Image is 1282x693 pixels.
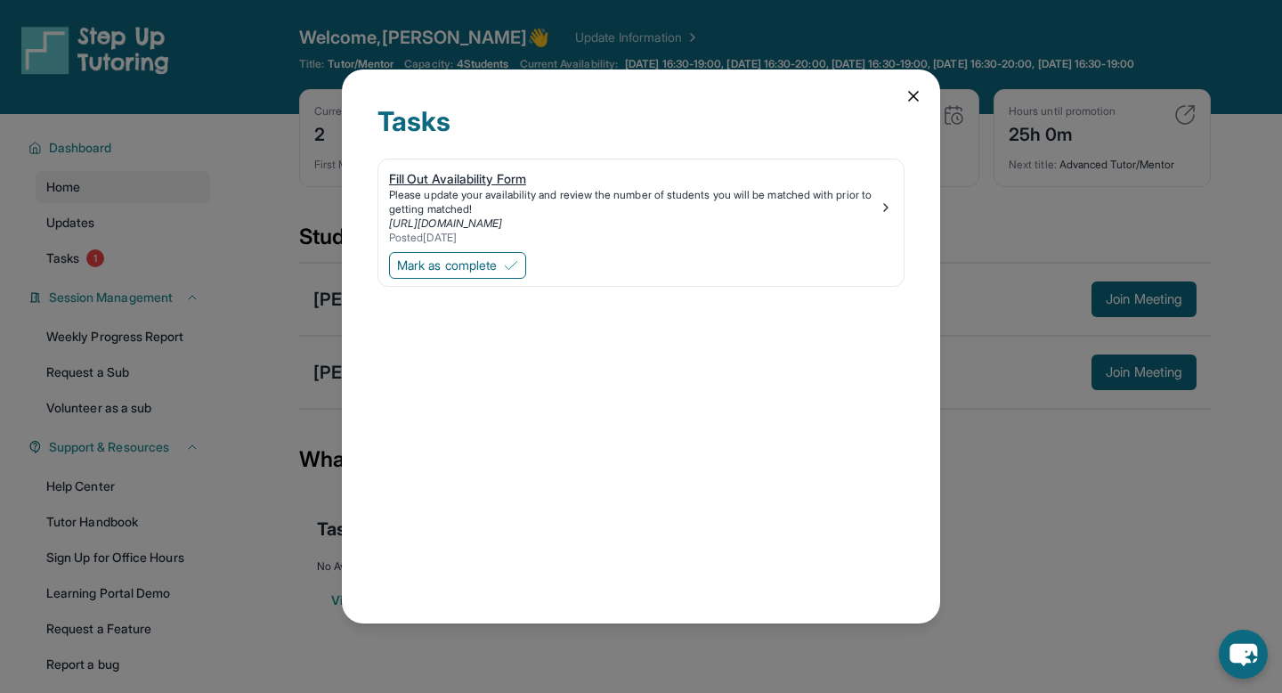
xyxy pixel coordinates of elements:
button: chat-button [1219,630,1268,679]
div: Posted [DATE] [389,231,879,245]
a: [URL][DOMAIN_NAME] [389,216,502,230]
div: Fill Out Availability Form [389,170,879,188]
div: Please update your availability and review the number of students you will be matched with prior ... [389,188,879,216]
button: Mark as complete [389,252,526,279]
a: Fill Out Availability FormPlease update your availability and review the number of students you w... [378,159,904,249]
span: Mark as complete [397,257,497,274]
div: Tasks [377,105,905,159]
img: Mark as complete [504,258,518,273]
